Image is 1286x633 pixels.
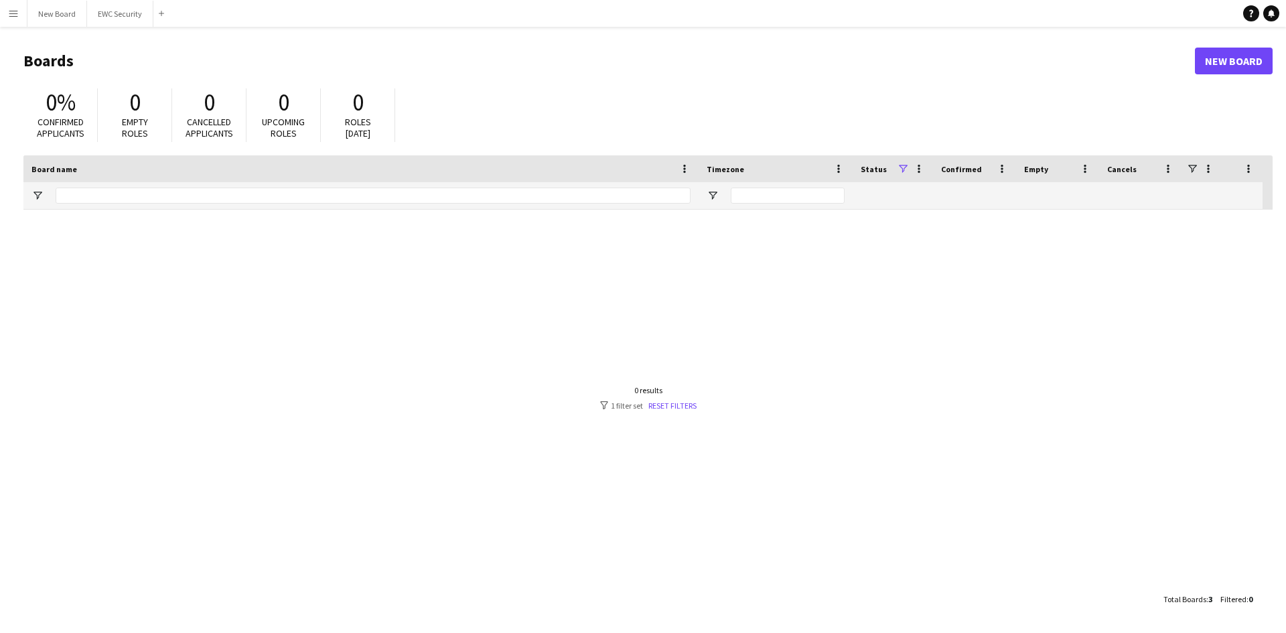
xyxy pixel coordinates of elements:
button: EWC Security [87,1,153,27]
span: Total Boards [1163,594,1206,604]
span: Confirmed [941,164,982,174]
button: Open Filter Menu [707,190,719,202]
div: 1 filter set [600,401,697,411]
span: Empty [1024,164,1048,174]
span: 0 [1248,594,1253,604]
span: Cancels [1107,164,1137,174]
div: 0 results [600,385,697,395]
a: Reset filters [648,401,697,411]
span: Confirmed applicants [37,116,84,139]
span: Status [861,164,887,174]
span: Empty roles [122,116,148,139]
span: 0 [278,88,289,117]
a: New Board [1195,48,1273,74]
span: 0 [204,88,215,117]
span: Roles [DATE] [345,116,371,139]
span: Cancelled applicants [186,116,233,139]
h1: Boards [23,51,1195,71]
button: Open Filter Menu [31,190,44,202]
div: : [1163,586,1212,612]
span: Timezone [707,164,744,174]
input: Board name Filter Input [56,188,691,204]
input: Timezone Filter Input [731,188,845,204]
span: 3 [1208,594,1212,604]
span: 0 [352,88,364,117]
span: 0% [46,88,76,117]
button: New Board [27,1,87,27]
span: Upcoming roles [262,116,305,139]
div: : [1220,586,1253,612]
span: Board name [31,164,77,174]
span: 0 [129,88,141,117]
span: Filtered [1220,594,1246,604]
